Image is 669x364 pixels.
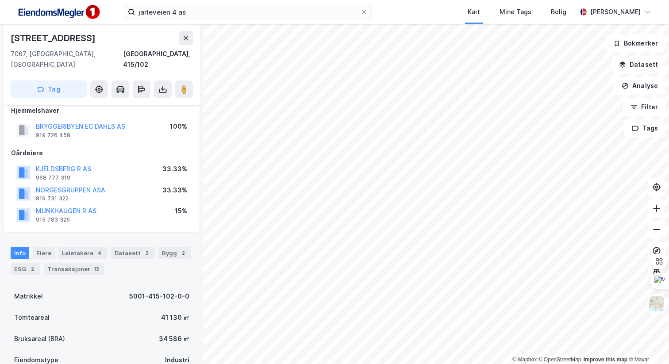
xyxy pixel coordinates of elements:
button: Analyse [614,77,665,95]
a: Improve this map [584,356,627,363]
img: F4PB6Px+NJ5v8B7XTbfpPpyloAAAAASUVORK5CYII= [14,2,103,22]
div: [PERSON_NAME] [590,7,641,17]
div: 968 777 319 [36,174,70,181]
img: Z [648,295,665,312]
div: [STREET_ADDRESS] [11,31,97,45]
div: 819 731 322 [36,195,69,202]
div: Transaksjoner [44,263,104,275]
div: 33.33% [162,164,187,174]
button: Bokmerker [606,34,665,52]
div: Matrikkel [14,291,43,302]
div: [GEOGRAPHIC_DATA], 415/102 [123,49,193,70]
div: ESG [11,263,40,275]
div: Leietakere [58,247,108,259]
div: Mine Tags [500,7,531,17]
div: 7067, [GEOGRAPHIC_DATA], [GEOGRAPHIC_DATA] [11,49,123,70]
div: 13 [92,264,101,273]
div: Bygg [158,247,191,259]
div: 2 [179,249,188,257]
div: Datasett [111,247,155,259]
div: 3 [142,249,151,257]
button: Datasett [611,56,665,73]
div: Gårdeiere [11,148,192,158]
input: Søk på adresse, matrikkel, gårdeiere, leietakere eller personer [135,5,361,19]
div: 5001-415-102-0-0 [129,291,189,302]
div: 919 726 458 [36,132,70,139]
a: OpenStreetMap [538,356,581,363]
div: Info [11,247,29,259]
div: Bruksareal (BRA) [14,333,65,344]
div: Hjemmelshaver [11,105,192,116]
div: 33.33% [162,185,187,195]
div: 34 586 ㎡ [159,333,189,344]
div: Kart [468,7,480,17]
button: Tag [11,80,87,98]
div: 100% [170,121,187,132]
button: Tags [624,119,665,137]
iframe: Chat Widget [625,322,669,364]
div: 15% [175,206,187,216]
div: Kontrollprogram for chat [625,322,669,364]
div: 915 783 325 [36,216,70,223]
div: 4 [95,249,104,257]
div: 2 [28,264,37,273]
div: 41 130 ㎡ [161,312,189,323]
div: Tomteareal [14,312,50,323]
button: Filter [623,98,665,116]
div: Bolig [551,7,566,17]
a: Mapbox [512,356,537,363]
div: Eiere [33,247,55,259]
